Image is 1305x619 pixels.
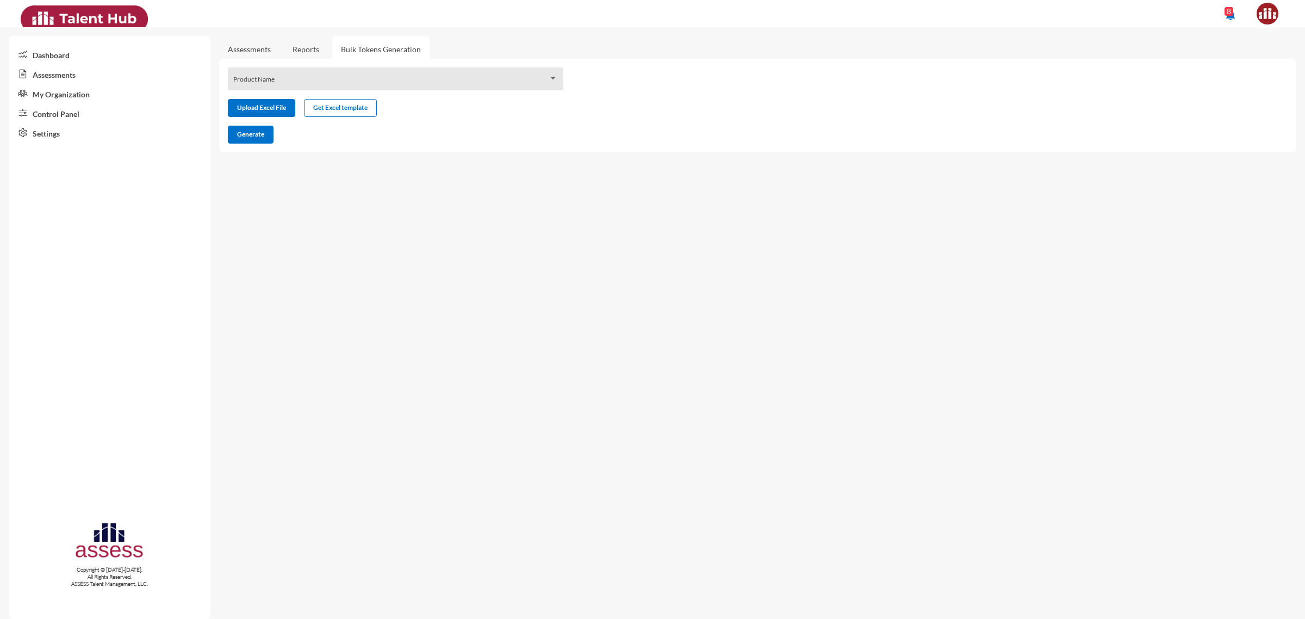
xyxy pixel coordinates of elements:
[228,99,295,117] button: Upload Excel File
[237,103,286,112] span: Upload Excel File
[313,103,368,112] span: Get Excel template
[9,64,210,84] a: Assessments
[304,99,377,117] button: Get Excel template
[9,566,210,587] p: Copyright © [DATE]-[DATE]. All Rights Reserved. ASSESS Talent Management, LLC.
[9,45,210,64] a: Dashboard
[9,103,210,123] a: Control Panel
[237,130,264,138] span: Generate
[284,36,328,63] a: Reports
[1225,7,1233,16] div: 8
[74,521,145,565] img: assesscompany-logo.png
[228,126,274,144] button: Generate
[228,45,271,54] a: Assessments
[332,36,430,63] a: Bulk Tokens Generation
[1224,8,1237,21] mat-icon: notifications
[9,84,210,103] a: My Organization
[9,123,210,143] a: Settings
